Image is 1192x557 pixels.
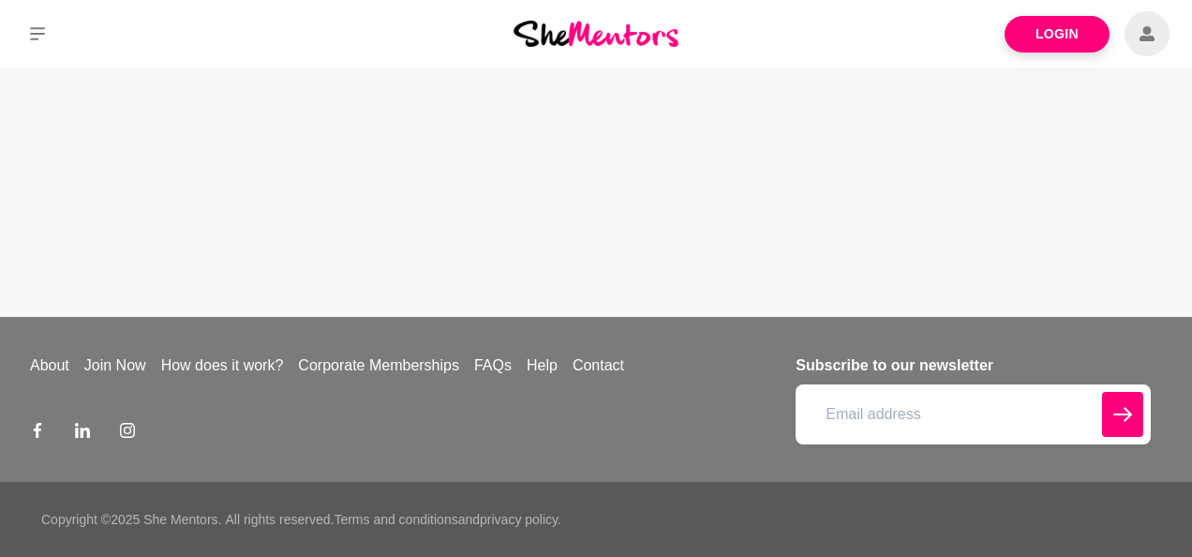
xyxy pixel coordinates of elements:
[565,354,632,377] a: Contact
[334,512,457,527] a: Terms and conditions
[1005,16,1110,53] a: Login
[120,422,135,444] a: Instagram
[225,510,560,530] p: All rights reserved. and .
[467,354,519,377] a: FAQs
[796,384,1151,444] input: Email address
[30,422,45,444] a: Facebook
[22,354,77,377] a: About
[41,510,221,530] p: Copyright © 2025 She Mentors .
[77,354,154,377] a: Join Now
[796,354,1151,377] h4: Subscribe to our newsletter
[519,354,565,377] a: Help
[154,354,291,377] a: How does it work?
[291,354,467,377] a: Corporate Memberships
[75,422,90,444] a: LinkedIn
[514,21,678,46] img: She Mentors Logo
[480,512,558,527] a: privacy policy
